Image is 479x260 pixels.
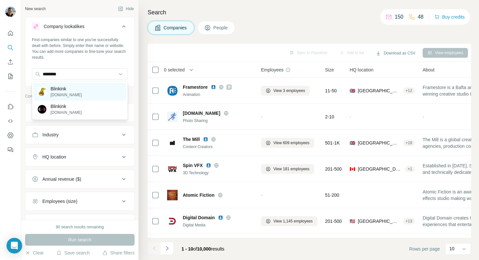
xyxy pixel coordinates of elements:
span: People [213,24,228,31]
button: Buy credits [434,12,465,22]
button: Search [5,42,16,54]
img: Blinkink [37,87,47,96]
span: 1 - 10 [181,246,193,252]
span: 0 selected [164,67,185,73]
span: Employees [261,67,283,73]
div: + 1 [405,166,415,172]
button: HQ location [25,149,134,165]
span: - [350,114,351,119]
span: - [261,114,263,119]
p: 10 [449,245,455,252]
span: [GEOGRAPHIC_DATA], [US_STATE] [358,218,400,224]
span: - [261,192,263,198]
span: 201-500 [325,218,342,224]
button: Hide [113,4,138,14]
span: 🇨🇦 [350,166,355,172]
span: 🇺🇸 [350,218,355,224]
button: View 181 employees [261,164,314,174]
div: 3D Technology [183,170,253,176]
button: Company [25,105,134,120]
button: Save search [56,250,90,256]
img: Logo of Framestore [167,85,178,96]
img: LinkedIn logo [206,163,211,168]
button: My lists [5,70,16,82]
span: HQ location [350,67,373,73]
p: [DOMAIN_NAME] [51,92,82,98]
img: Logo of Digital Domain [167,216,178,226]
button: Enrich CSV [5,56,16,68]
div: Animation [183,92,253,98]
img: Logo of Spin VFX [167,164,178,174]
span: [GEOGRAPHIC_DATA], [GEOGRAPHIC_DATA]|[GEOGRAPHIC_DATA]|[GEOGRAPHIC_DATA] (W)|[GEOGRAPHIC_DATA] [358,140,400,146]
button: Technologies [25,216,134,231]
p: Blinkink [51,103,82,110]
span: 501-1K [325,140,340,146]
img: LinkedIn logo [218,215,223,220]
h4: Search [148,8,471,17]
span: About [423,67,435,73]
button: Download as CSV [371,48,420,58]
button: Clear [25,250,44,256]
img: Logo of DoubleNegative.com [167,112,178,122]
div: + 18 [403,140,415,146]
span: Companies [164,24,187,31]
span: 51-200 [325,192,340,198]
div: New search [25,6,46,12]
button: Feedback [5,144,16,156]
button: View 609 employees [261,138,314,148]
div: Photo Sharing [183,118,253,124]
span: 🇬🇧 [350,140,355,146]
img: Logo of The Mill [167,138,178,148]
span: 10,000 [197,246,211,252]
span: 201-500 [325,166,342,172]
p: Blinkink [51,85,82,92]
span: Size [325,67,334,73]
div: 90 search results remaining [56,224,104,230]
button: Use Surfe on LinkedIn [5,101,16,113]
button: Industry [25,127,134,143]
img: Logo of Atomic Fiction [167,190,178,200]
button: View 3 employees [261,86,310,96]
span: Atomic Fiction [183,192,214,198]
div: + 12 [403,88,415,94]
div: Digital Media [183,222,253,228]
button: Annual revenue ($) [25,171,134,187]
button: Company lookalikes [25,19,134,37]
button: Share filters [102,250,135,256]
span: View 3 employees [273,88,305,94]
img: LinkedIn logo [211,84,216,90]
span: The Mill [183,136,200,143]
div: Annual revenue ($) [42,176,81,182]
div: Find companies similar to one you've successfully dealt with before. Simply enter their name or w... [32,37,128,60]
button: Employees (size) [25,193,134,209]
span: Digital Domain [183,214,215,221]
span: Framestore [183,84,208,90]
button: Use Surfe API [5,115,16,127]
p: [DOMAIN_NAME] [51,110,82,115]
span: Rows per page [409,246,440,252]
img: Avatar [5,7,16,17]
div: Content Creators [183,144,253,150]
p: 48 [418,13,424,21]
div: Open Intercom Messenger [7,238,22,253]
span: View 181 employees [273,166,310,172]
img: LinkedIn logo [203,137,208,142]
span: 11-50 [325,87,337,94]
span: View 1,145 employees [273,218,313,224]
div: Industry [42,131,59,138]
span: Spin VFX [183,162,203,169]
p: Company information [25,93,135,99]
img: Blinkink [37,105,47,114]
button: Navigate to next page [161,242,174,255]
p: 150 [395,13,403,21]
span: of [193,246,197,252]
button: Quick start [5,27,16,39]
span: [GEOGRAPHIC_DATA], [GEOGRAPHIC_DATA] [358,166,402,172]
div: HQ location [42,154,66,160]
span: - [423,114,424,119]
div: Employees (size) [42,198,77,205]
span: results [181,246,225,252]
span: 🇬🇧 [350,87,355,94]
span: [GEOGRAPHIC_DATA], [GEOGRAPHIC_DATA]|[GEOGRAPHIC_DATA]|[GEOGRAPHIC_DATA] (WC)|[GEOGRAPHIC_DATA] [358,87,400,94]
span: View 609 employees [273,140,310,146]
